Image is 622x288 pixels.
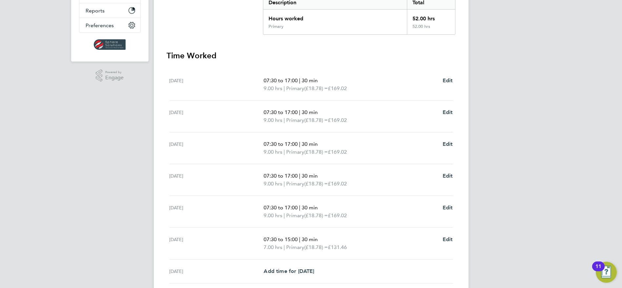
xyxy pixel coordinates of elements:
span: 9.00 hrs [264,212,282,219]
span: Edit [443,173,453,179]
span: | [284,181,285,187]
a: Edit [443,77,453,85]
span: 07:30 to 15:00 [264,236,298,242]
span: 07:30 to 17:00 [264,109,298,115]
span: £169.02 [328,181,347,187]
span: £169.02 [328,117,347,123]
a: Edit [443,172,453,180]
div: Hours worked [263,10,407,24]
span: 30 min [302,173,318,179]
span: | [299,173,300,179]
span: Primary [286,148,304,156]
span: £131.46 [328,244,347,250]
div: [DATE] [170,77,264,92]
a: Edit [443,236,453,243]
span: 9.00 hrs [264,85,282,91]
span: 07:30 to 17:00 [264,141,298,147]
span: Powered by [105,69,124,75]
span: 07:30 to 17:00 [264,77,298,84]
div: [DATE] [170,140,264,156]
div: [DATE] [170,267,264,275]
span: 30 min [302,77,318,84]
span: 30 min [302,236,318,242]
span: | [299,141,300,147]
a: Edit [443,140,453,148]
span: 30 min [302,109,318,115]
span: 07:30 to 17:00 [264,173,298,179]
span: 7.00 hrs [264,244,282,250]
span: Preferences [86,22,114,29]
a: Edit [443,204,453,212]
span: 30 min [302,204,318,211]
span: | [284,244,285,250]
span: Primary [286,180,304,188]
span: | [299,236,300,242]
div: [DATE] [170,204,264,220]
span: Edit [443,204,453,211]
img: spheresolutions-logo-retina.png [94,39,126,50]
span: Edit [443,77,453,84]
button: Preferences [79,18,140,32]
span: Reports [86,8,105,14]
div: [DATE] [170,108,264,124]
div: [DATE] [170,172,264,188]
span: (£18.78) = [304,212,328,219]
span: 9.00 hrs [264,181,282,187]
span: Edit [443,141,453,147]
span: Edit [443,109,453,115]
span: | [284,149,285,155]
div: [DATE] [170,236,264,251]
a: Go to home page [79,39,141,50]
h3: Time Worked [167,50,455,61]
span: Primary [286,85,304,92]
span: Primary [286,243,304,251]
div: Primary [269,24,284,29]
span: £169.02 [328,85,347,91]
span: Primary [286,116,304,124]
span: | [299,77,300,84]
div: 52.00 hrs [407,10,455,24]
span: 9.00 hrs [264,117,282,123]
span: 30 min [302,141,318,147]
span: Edit [443,236,453,242]
span: Primary [286,212,304,220]
span: | [284,212,285,219]
a: Add time for [DATE] [264,267,314,275]
span: (£18.78) = [304,117,328,123]
span: (£18.78) = [304,149,328,155]
span: 9.00 hrs [264,149,282,155]
span: | [299,109,300,115]
span: (£18.78) = [304,244,328,250]
span: 07:30 to 17:00 [264,204,298,211]
span: | [284,85,285,91]
span: Engage [105,75,124,81]
span: £169.02 [328,149,347,155]
div: 52.00 hrs [407,24,455,34]
a: Powered byEngage [96,69,124,82]
span: | [284,117,285,123]
span: | [299,204,300,211]
span: Add time for [DATE] [264,268,314,274]
a: Edit [443,108,453,116]
span: (£18.78) = [304,181,328,187]
span: £169.02 [328,212,347,219]
div: 11 [595,266,601,275]
span: (£18.78) = [304,85,328,91]
button: Reports [79,3,140,18]
button: Open Resource Center, 11 new notifications [596,262,617,283]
